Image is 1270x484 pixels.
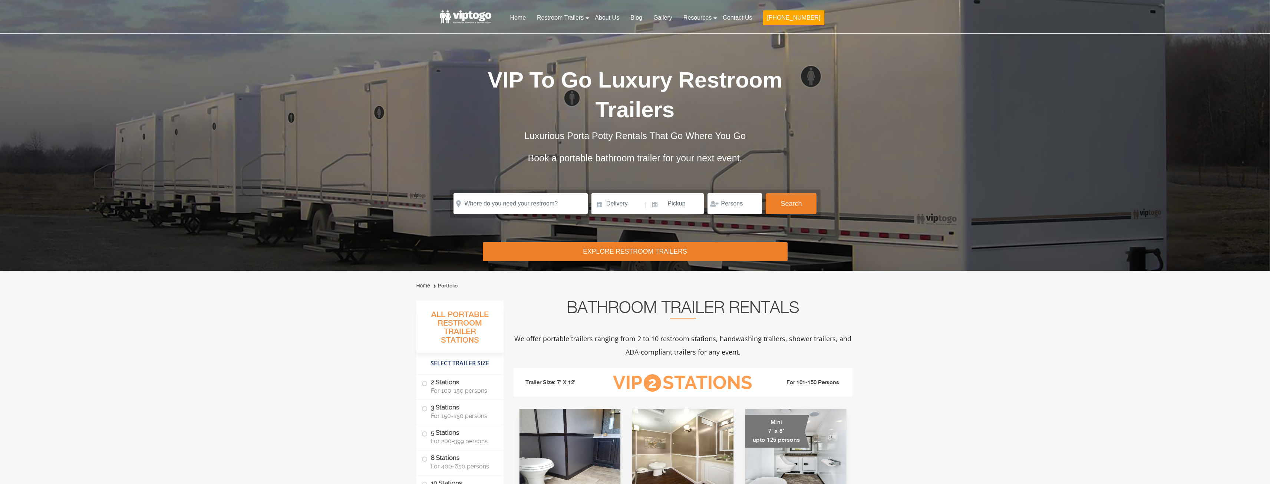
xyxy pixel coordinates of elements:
[645,193,647,217] span: |
[601,373,764,393] h3: VIP Stations
[531,10,589,26] a: Restroom Trailers
[431,387,495,394] span: For 100-150 persons
[519,372,602,394] li: Trailer Size: 7' X 12'
[763,10,824,25] button: [PHONE_NUMBER]
[589,10,625,26] a: About Us
[591,193,644,214] input: Delivery
[648,193,704,214] input: Pickup
[488,68,782,122] span: VIP To Go Luxury Restroom Trailers
[422,425,498,448] label: 5 Stations
[431,412,495,419] span: For 150-250 persons
[524,131,746,141] span: Luxurious Porta Potty Rentals That Go Where You Go
[453,193,588,214] input: Where do you need your restroom?
[758,10,829,30] a: [PHONE_NUMBER]
[431,463,495,470] span: For 400-650 persons
[422,450,498,473] label: 8 Stations
[717,10,758,26] a: Contact Us
[625,10,648,26] a: Blog
[678,10,717,26] a: Resources
[514,301,852,319] h2: Bathroom Trailer Rentals
[504,10,531,26] a: Home
[416,283,430,289] a: Home
[648,10,678,26] a: Gallery
[644,374,661,392] span: 2
[432,281,458,290] li: Portfolio
[528,153,742,163] span: Book a portable bathroom trailer for your next event.
[514,332,852,359] p: We offer portable trailers ranging from 2 to 10 restroom stations, handwashing trailers, shower t...
[745,415,809,448] div: Mini 7' x 8' upto 125 persons
[416,308,504,353] h3: All Portable Restroom Trailer Stations
[707,193,762,214] input: Persons
[416,356,504,371] h4: Select Trailer Size
[766,193,817,214] button: Search
[483,242,788,261] div: Explore Restroom Trailers
[764,378,847,387] li: For 101-150 Persons
[422,400,498,423] label: 3 Stations
[431,438,495,445] span: For 200-399 persons
[422,375,498,398] label: 2 Stations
